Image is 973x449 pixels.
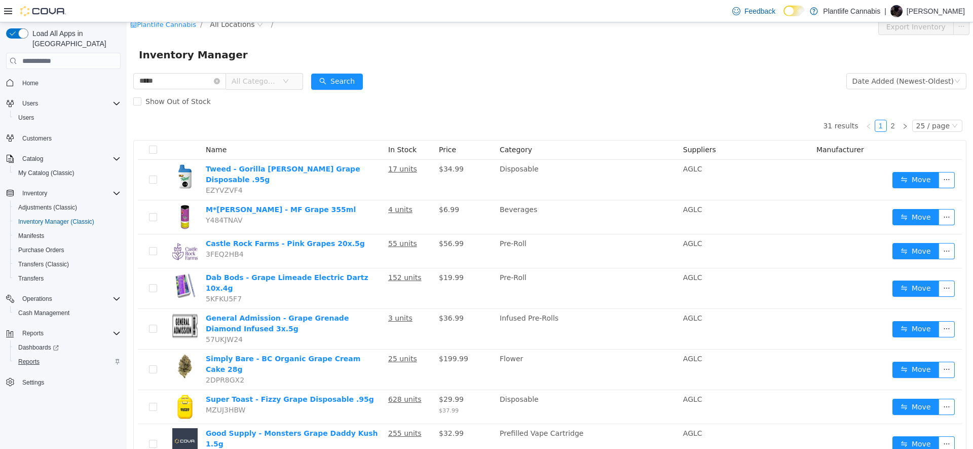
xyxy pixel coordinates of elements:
u: 628 units [261,373,295,381]
span: Cash Management [18,309,69,317]
button: icon: ellipsis [812,376,828,393]
button: Inventory Manager (Classic) [10,215,125,229]
button: icon: swapMove [766,187,812,203]
button: icon: swapMove [766,258,812,274]
input: Dark Mode [783,6,805,16]
span: $34.99 [312,143,337,151]
span: AGLC [556,292,576,300]
button: icon: swapMove [766,299,812,315]
span: My Catalog (Classic) [14,167,121,179]
span: Customers [22,134,52,143]
span: $56.99 [312,217,337,225]
span: Settings [22,378,44,387]
span: 2DPR8GX2 [79,354,118,362]
button: Catalog [2,152,125,166]
a: Transfers (Classic) [14,258,73,270]
a: Customers [18,132,56,145]
a: Cash Management [14,307,73,319]
span: EZYVZVF4 [79,164,116,172]
span: Manufacturer [690,123,737,131]
td: Beverages [369,178,552,212]
span: Feedback [744,6,775,16]
i: icon: left [739,101,745,107]
button: icon: ellipsis [812,414,828,430]
span: AGLC [556,143,576,151]
span: AGLC [556,373,576,381]
span: Customers [18,132,121,145]
button: Operations [2,292,125,306]
button: Reports [18,327,48,339]
span: Transfers [14,272,121,285]
button: icon: searchSearch [184,51,236,67]
i: icon: down [825,100,831,108]
a: Home [18,77,43,89]
td: Flower [369,327,552,368]
span: AGLC [556,183,576,191]
span: Home [22,79,39,87]
span: Cash Management [14,307,121,319]
a: Super Toast - Fizzy Grape Disposable .95g [79,373,247,381]
a: Feedback [728,1,779,21]
button: My Catalog (Classic) [10,166,125,180]
u: 255 units [261,407,295,415]
span: In Stock [261,123,290,131]
a: M*[PERSON_NAME] - MF Grape 355ml [79,183,229,191]
button: icon: ellipsis [812,221,828,237]
span: $32.99 [312,407,337,415]
span: Users [14,112,121,124]
img: Castle Rock Farms - Pink Grapes 20x.5g hero shot [46,216,71,241]
span: Adjustments (Classic) [18,203,77,212]
td: Prefilled Vape Cartridge [369,402,552,442]
td: Infused Pre-Rolls [369,287,552,327]
p: | [884,5,886,17]
button: Transfers (Classic) [10,257,125,271]
button: Users [18,97,42,110]
span: Settings [18,376,121,389]
span: Suppliers [556,123,589,131]
u: 152 units [261,251,295,259]
button: Catalog [18,153,47,165]
span: Adjustments (Classic) [14,201,121,214]
td: Pre-Roll [369,246,552,287]
div: Jenn Armitage [890,5,903,17]
img: M*ry Jones - MF Grape 355ml hero shot [46,182,71,208]
button: Operations [18,293,56,305]
img: Cova [20,6,66,16]
a: Tweed - Gorilla [PERSON_NAME] Grape Disposable .95g [79,143,234,161]
a: Adjustments (Classic) [14,201,81,214]
a: 1 [749,98,760,109]
span: Inventory Manager (Classic) [18,218,94,226]
button: icon: ellipsis [812,299,828,315]
span: 3FEQ2HB4 [79,228,117,236]
span: Operations [18,293,121,305]
span: Catalog [18,153,121,165]
span: $19.99 [312,251,337,259]
span: $37.99 [312,385,332,392]
span: Reports [18,327,121,339]
button: Adjustments (Classic) [10,200,125,215]
span: Home [18,76,121,89]
button: Transfers [10,271,125,286]
a: Transfers [14,272,48,285]
button: icon: swapMove [766,150,812,166]
span: Catalog [22,155,43,163]
u: 17 units [261,143,290,151]
button: Home [2,75,125,90]
span: Dashboards [14,341,121,354]
span: Name [79,123,100,131]
span: Users [18,114,34,122]
button: icon: swapMove [766,339,812,356]
button: icon: swapMove [766,414,812,430]
button: Inventory [18,187,51,199]
span: Transfers [18,274,44,283]
td: Disposable [369,137,552,178]
a: Dashboards [10,340,125,355]
span: Reports [18,358,40,366]
span: Inventory Manager (Classic) [14,216,121,228]
i: icon: right [775,101,781,107]
u: 25 units [261,332,290,340]
span: Inventory [18,187,121,199]
a: My Catalog (Classic) [14,167,79,179]
span: 5KFKU5F7 [79,272,115,281]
